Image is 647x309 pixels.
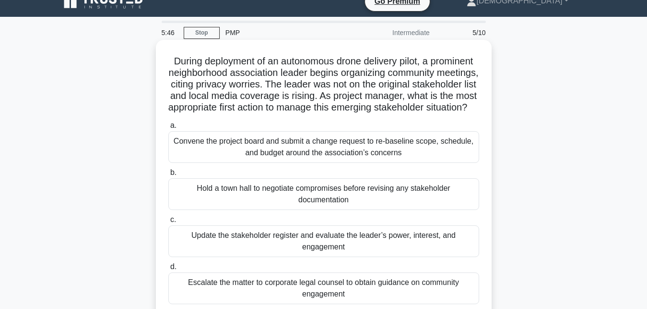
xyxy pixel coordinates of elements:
[168,272,479,304] div: Escalate the matter to corporate legal counsel to obtain guidance on community engagement
[168,178,479,210] div: Hold a town hall to negotiate compromises before revising any stakeholder documentation
[168,225,479,257] div: Update the stakeholder register and evaluate the leader’s power, interest, and engagement
[435,23,492,42] div: 5/10
[168,131,479,163] div: Convene the project board and submit a change request to re-baseline scope, schedule, and budget ...
[170,262,176,271] span: d.
[220,23,352,42] div: PMP
[170,121,176,129] span: a.
[170,215,176,223] span: c.
[184,27,220,39] a: Stop
[352,23,435,42] div: Intermediate
[167,55,480,114] h5: During deployment of an autonomous drone delivery pilot, a prominent neighborhood association lea...
[170,168,176,176] span: b.
[156,23,184,42] div: 5:46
